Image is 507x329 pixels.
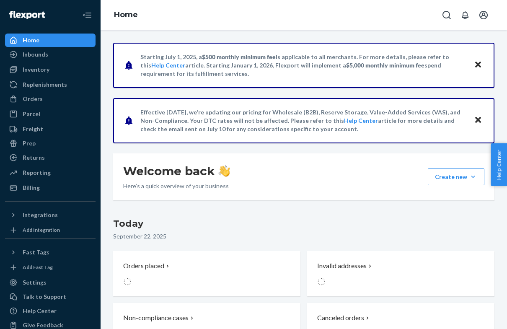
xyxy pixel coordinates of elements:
a: Inbounds [5,48,96,61]
p: September 22, 2025 [113,232,494,241]
a: Reporting [5,166,96,179]
div: Add Fast Tag [23,264,53,271]
div: Settings [23,278,47,287]
p: Effective [DATE], we're updating our pricing for Wholesale (B2B), Reserve Storage, Value-Added Se... [140,108,466,133]
div: Parcel [23,110,40,118]
div: Add Integration [23,226,60,233]
h3: Today [113,217,494,231]
a: Home [5,34,96,47]
button: Close [473,114,484,127]
h1: Welcome back [123,163,230,179]
a: Help Center [5,304,96,318]
ol: breadcrumbs [107,3,145,27]
div: Billing [23,184,40,192]
div: Inventory [23,65,49,74]
p: Canceled orders [317,313,364,323]
a: Replenishments [5,78,96,91]
button: Invalid addresses [307,251,494,296]
button: Open account menu [475,7,492,23]
a: Billing [5,181,96,194]
button: Integrations [5,208,96,222]
button: Orders placed [113,251,300,296]
button: Open Search Box [438,7,455,23]
a: Settings [5,276,96,289]
a: Prep [5,137,96,150]
p: Invalid addresses [317,261,367,271]
div: Fast Tags [23,248,49,256]
a: Help Center [344,117,378,124]
img: hand-wave emoji [218,165,230,177]
p: Here’s a quick overview of your business [123,182,230,190]
a: Parcel [5,107,96,121]
a: Add Fast Tag [5,262,96,272]
button: Help Center [491,143,507,186]
div: Inbounds [23,50,48,59]
button: Fast Tags [5,246,96,259]
a: Help Center [151,62,185,69]
div: Freight [23,125,43,133]
button: Close [473,59,484,71]
a: Inventory [5,63,96,76]
p: Orders placed [123,261,164,271]
p: Starting July 1, 2025, a is applicable to all merchants. For more details, please refer to this a... [140,53,466,78]
div: Replenishments [23,80,67,89]
div: Help Center [23,307,57,315]
button: Create new [428,168,484,185]
span: $5,000 monthly minimum fee [346,62,424,69]
span: $500 monthly minimum fee [202,53,276,60]
a: Freight [5,122,96,136]
a: Talk to Support [5,290,96,303]
button: Close Navigation [79,7,96,23]
div: Prep [23,139,36,148]
a: Orders [5,92,96,106]
div: Orders [23,95,43,103]
img: Flexport logo [9,11,45,19]
a: Home [114,10,138,19]
a: Add Integration [5,225,96,235]
div: Talk to Support [23,293,66,301]
div: Home [23,36,39,44]
div: Returns [23,153,45,162]
button: Open notifications [457,7,473,23]
div: Reporting [23,168,51,177]
a: Returns [5,151,96,164]
div: Integrations [23,211,58,219]
p: Non-compliance cases [123,313,189,323]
